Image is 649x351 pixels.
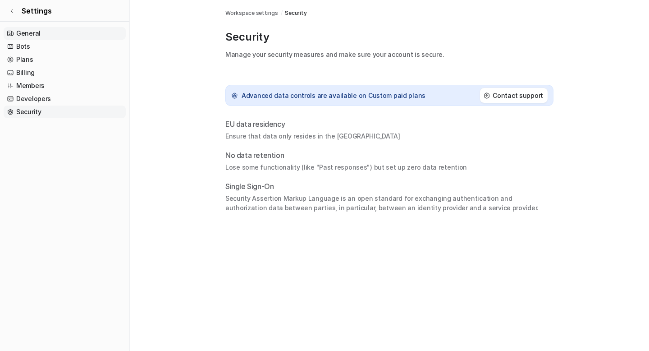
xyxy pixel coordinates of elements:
[225,9,278,17] a: Workspace settings
[225,30,553,44] p: Security
[4,40,126,53] a: Bots
[4,79,126,92] a: Members
[225,150,553,161] p: No data retention
[242,91,425,100] p: Advanced data controls are available on Custom paid plans
[281,9,283,17] span: /
[4,106,126,118] a: Security
[225,131,553,141] p: Ensure that data only resides in the [GEOGRAPHIC_DATA]
[4,66,126,79] a: Billing
[225,181,553,192] p: Single Sign-On
[4,53,126,66] a: Plans
[4,27,126,40] a: General
[493,91,543,100] h2: Contact support
[225,119,285,129] p: EU data residency
[225,194,553,212] p: Security Assertion Markup Language is an open standard for exchanging authentication and authoriz...
[225,162,553,172] p: Lose some functionality (like "Past responses") but set up zero data retention
[4,92,126,105] a: Developers
[225,50,553,59] p: Manage your security measures and make sure your account is secure.
[480,88,548,103] button: Contact support
[22,5,52,16] span: Settings
[285,9,306,17] a: Security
